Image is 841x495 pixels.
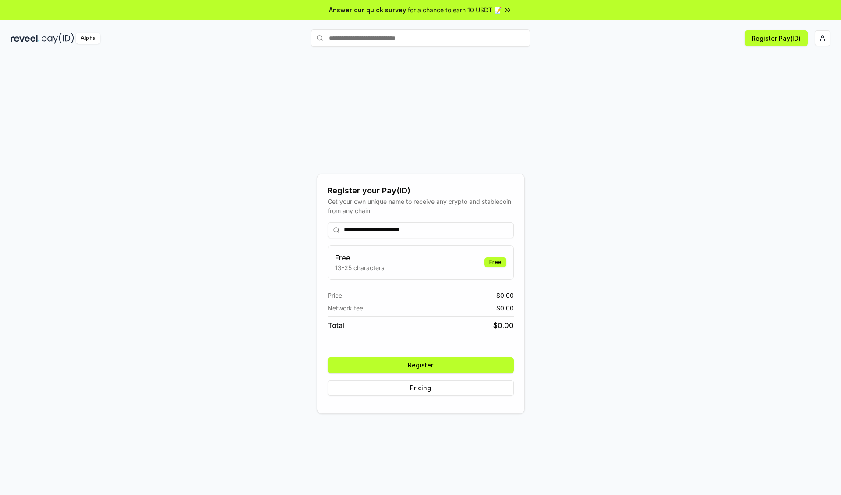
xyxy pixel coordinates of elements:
[42,33,74,44] img: pay_id
[745,30,808,46] button: Register Pay(ID)
[335,263,384,272] p: 13-25 characters
[76,33,100,44] div: Alpha
[408,5,502,14] span: for a chance to earn 10 USDT 📝
[328,380,514,396] button: Pricing
[328,357,514,373] button: Register
[328,185,514,197] div: Register your Pay(ID)
[484,257,506,267] div: Free
[493,320,514,331] span: $ 0.00
[496,303,514,313] span: $ 0.00
[328,291,342,300] span: Price
[329,5,406,14] span: Answer our quick survey
[496,291,514,300] span: $ 0.00
[328,303,363,313] span: Network fee
[328,320,344,331] span: Total
[328,197,514,215] div: Get your own unique name to receive any crypto and stablecoin, from any chain
[11,33,40,44] img: reveel_dark
[335,253,384,263] h3: Free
